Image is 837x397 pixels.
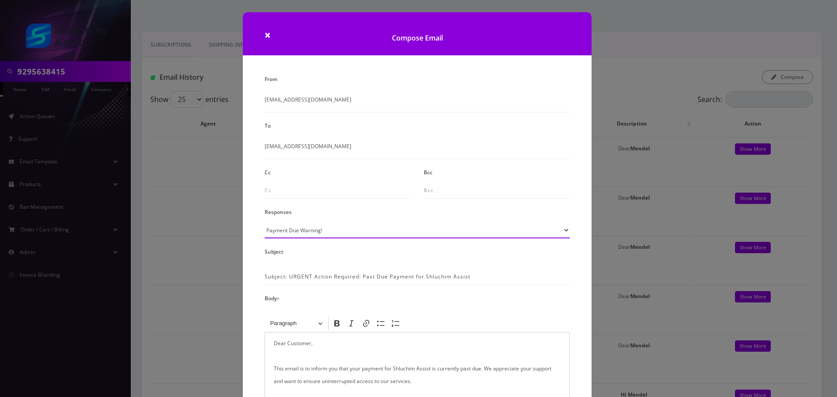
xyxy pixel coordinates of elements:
label: Subject [265,245,283,258]
h1: Compose Email [243,12,592,55]
input: Subject [265,268,570,285]
label: Bcc [424,166,432,179]
label: Responses [265,206,292,218]
label: Body:- [265,292,280,305]
span: [EMAIL_ADDRESS][DOMAIN_NAME] [265,143,570,159]
input: Cc [265,182,411,199]
input: Bcc [424,182,570,199]
label: From [265,73,277,85]
span: Paragraph [270,318,316,329]
span: × [265,27,271,42]
label: Cc [265,166,271,179]
div: Editor toolbar [265,315,570,332]
label: To [265,119,271,132]
span: [EMAIL_ADDRESS][DOMAIN_NAME] [265,96,570,112]
button: Paragraph, Heading [266,317,327,330]
button: Close [265,30,271,40]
